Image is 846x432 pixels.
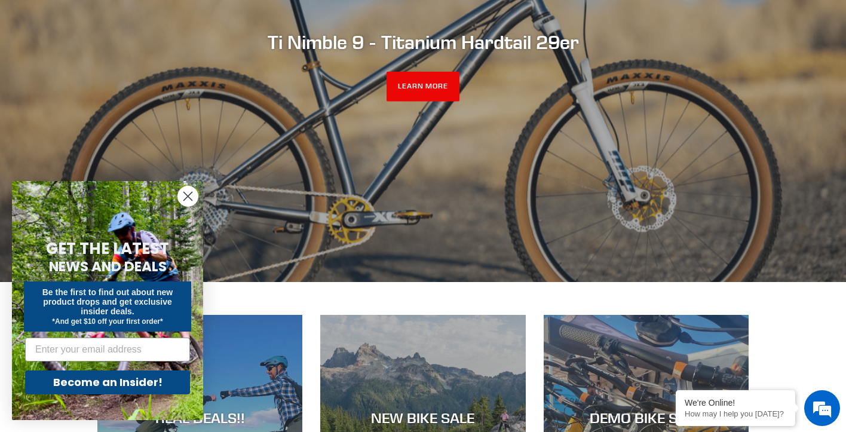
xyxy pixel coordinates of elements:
[42,287,173,316] span: Be the first to find out about new product drops and get exclusive insider deals.
[97,30,749,53] h2: Ti Nimble 9 - Titanium Hardtail 29er
[685,409,786,418] p: How may I help you today?
[387,72,460,102] a: LEARN MORE
[25,370,190,394] button: Become an Insider!
[544,409,749,426] div: DEMO BIKE SALE
[46,238,169,259] span: GET THE LATEST
[52,317,163,326] span: *And get $10 off your first order*
[49,257,167,276] span: NEWS AND DEALS
[320,409,525,426] div: NEW BIKE SALE
[25,338,190,361] input: Enter your email address
[177,186,198,207] button: Close dialog
[685,398,786,408] div: We're Online!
